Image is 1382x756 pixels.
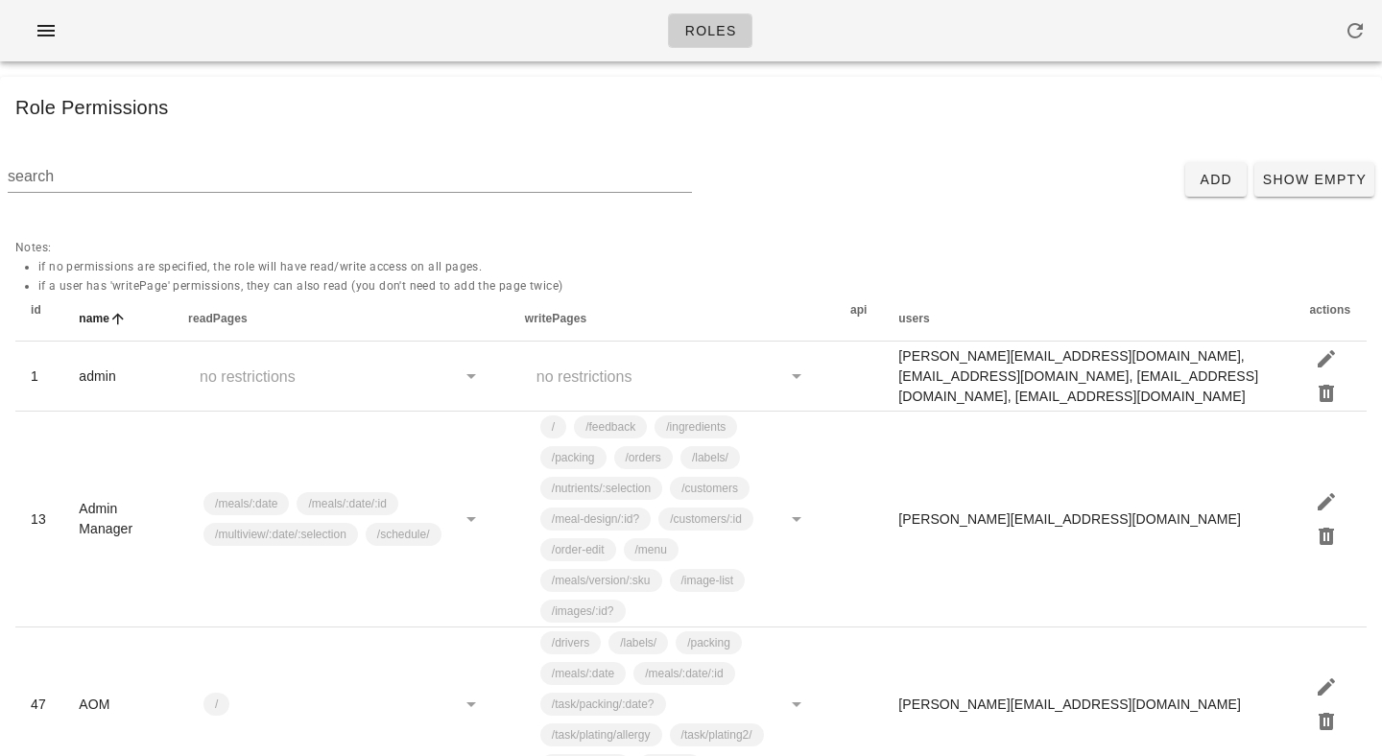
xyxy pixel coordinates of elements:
[188,312,248,325] span: readPages
[38,276,1367,295] li: if a user has 'writePage' permissions, they can also read (you don't need to add the page twice)
[1262,172,1367,187] span: Show Empty
[898,312,930,325] span: users
[883,342,1294,412] td: [PERSON_NAME][EMAIL_ADDRESS][DOMAIN_NAME], [EMAIL_ADDRESS][DOMAIN_NAME], [EMAIL_ADDRESS][DOMAIN_N...
[1185,162,1247,197] button: Add
[883,295,1294,342] th: users: Not sorted. Activate to sort ascending.
[525,312,586,325] span: writePages
[63,342,173,412] td: admin
[684,23,737,38] span: Roles
[15,295,63,342] th: id: Not sorted. Activate to sort ascending.
[1294,295,1367,342] th: actions: Not sorted. Activate to sort ascending.
[15,412,63,627] td: 13
[1254,162,1374,197] button: Show Empty
[835,295,883,342] th: api: Not sorted. Activate to sort ascending.
[15,241,1367,295] span: Notes:
[668,13,753,48] a: Roles
[1193,172,1239,187] span: Add
[63,295,173,342] th: name: Sorted ascending. Activate to sort descending.
[1309,303,1350,317] span: actions
[510,295,835,342] th: writePages: Not sorted. Activate to sort ascending.
[883,412,1294,627] td: [PERSON_NAME][EMAIL_ADDRESS][DOMAIN_NAME]
[31,303,41,317] span: id
[173,295,510,342] th: readPages: Not sorted. Activate to sort ascending.
[850,303,868,317] span: api
[15,342,63,412] td: 1
[63,412,173,627] td: Admin Manager
[79,312,109,325] span: name
[38,257,1367,276] li: if no permissions are specified, the role will have read/write access on all pages.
